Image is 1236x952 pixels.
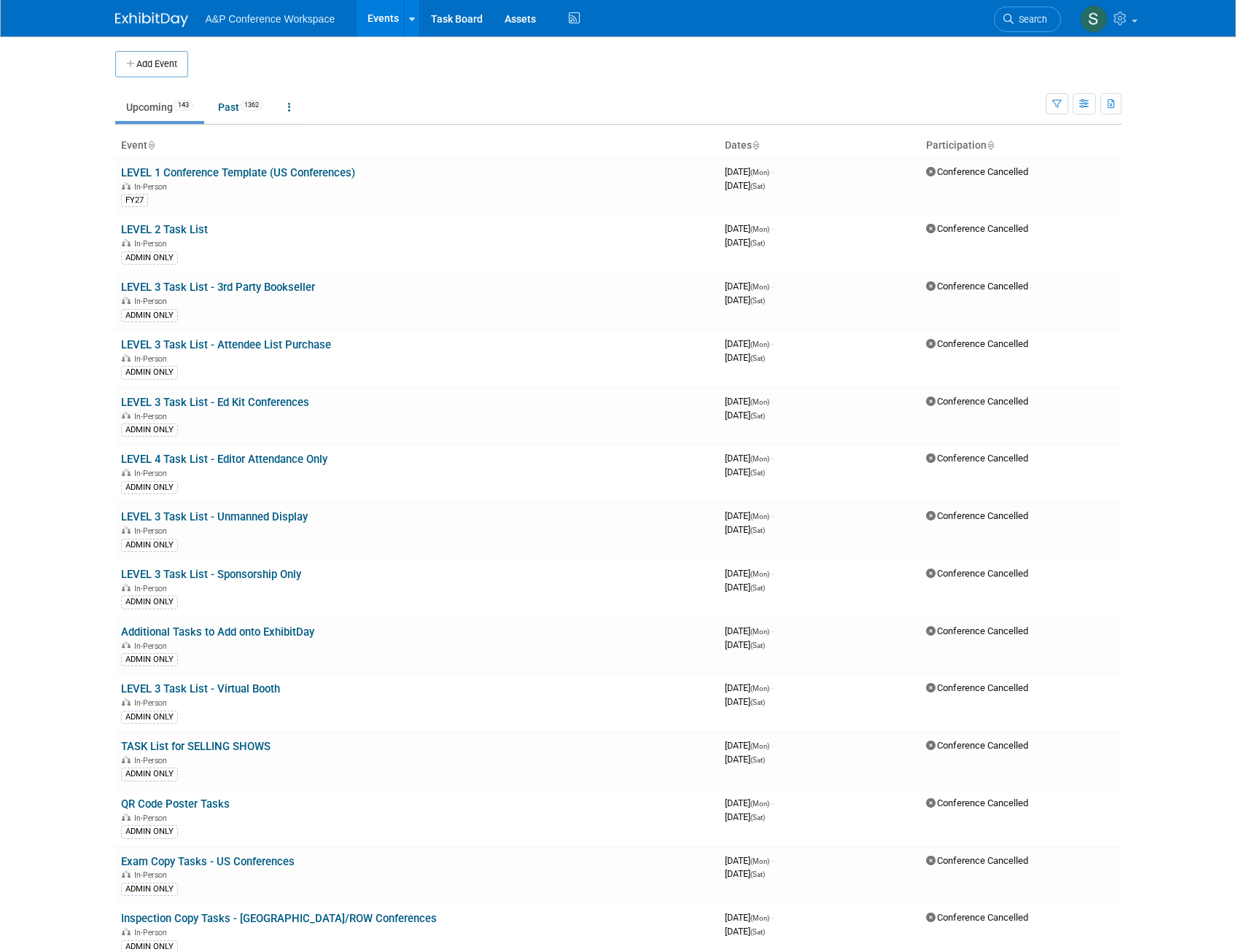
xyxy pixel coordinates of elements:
[207,93,274,121] a: Past1362
[122,239,131,246] img: In-Person Event
[750,225,769,233] span: (Mon)
[134,297,171,306] span: In-Person
[134,412,171,421] span: In-Person
[725,568,774,579] span: [DATE]
[987,139,994,151] a: Sort by Participation Type
[725,294,765,305] span: [DATE]
[115,12,188,27] img: ExhibitDay
[121,797,230,811] a: QR Code Poster Tasks
[1014,14,1047,25] span: Search
[750,684,769,692] span: (Mon)
[121,855,295,868] a: Exam Copy Tasks - US Conferences
[115,93,204,121] a: Upcoming143
[771,338,774,349] span: -
[725,912,774,923] span: [DATE]
[121,510,308,523] a: LEVEL 3 Task List - Unmanned Display
[771,912,774,923] span: -
[121,453,327,466] a: LEVEL 4 Task List - Editor Attendance Only
[750,914,769,922] span: (Mon)
[134,928,171,937] span: In-Person
[771,396,774,407] span: -
[122,297,131,304] img: In-Person Event
[771,510,774,521] span: -
[750,283,769,291] span: (Mon)
[725,396,774,407] span: [DATE]
[926,453,1028,464] span: Conference Cancelled
[134,182,171,192] span: In-Person
[926,166,1028,177] span: Conference Cancelled
[750,814,765,822] span: (Sat)
[122,698,131,706] img: In-Person Event
[719,133,920,158] th: Dates
[122,928,131,935] img: In-Person Event
[121,223,208,236] a: LEVEL 2 Task List
[121,366,178,379] div: ADMIN ONLY
[750,641,765,649] span: (Sat)
[750,354,765,362] span: (Sat)
[725,696,765,707] span: [DATE]
[725,754,765,765] span: [DATE]
[122,814,131,821] img: In-Person Event
[771,740,774,751] span: -
[122,182,131,190] img: In-Person Event
[121,682,280,695] a: LEVEL 3 Task List - Virtual Booth
[121,711,178,724] div: ADMIN ONLY
[725,926,765,937] span: [DATE]
[121,309,178,322] div: ADMIN ONLY
[725,811,765,822] span: [DATE]
[121,825,178,838] div: ADMIN ONLY
[121,883,178,896] div: ADMIN ONLY
[121,396,309,409] a: LEVEL 3 Task List - Ed Kit Conferences
[206,13,335,25] span: A&P Conference Workspace
[750,698,765,706] span: (Sat)
[122,756,131,763] img: In-Person Event
[750,870,765,878] span: (Sat)
[725,352,765,363] span: [DATE]
[750,297,765,305] span: (Sat)
[122,641,131,649] img: In-Person Event
[926,740,1028,751] span: Conference Cancelled
[134,870,171,880] span: In-Person
[134,584,171,593] span: In-Person
[750,628,769,636] span: (Mon)
[725,180,765,191] span: [DATE]
[926,682,1028,693] span: Conference Cancelled
[926,912,1028,923] span: Conference Cancelled
[750,412,765,420] span: (Sat)
[750,570,769,578] span: (Mon)
[750,526,765,534] span: (Sat)
[750,800,769,808] span: (Mon)
[121,194,148,207] div: FY27
[926,281,1028,292] span: Conference Cancelled
[926,510,1028,521] span: Conference Cancelled
[926,223,1028,234] span: Conference Cancelled
[121,912,437,925] a: Inspection Copy Tasks - [GEOGRAPHIC_DATA]/ROW Conferences
[752,139,759,151] a: Sort by Start Date
[134,469,171,478] span: In-Person
[121,653,178,666] div: ADMIN ONLY
[771,166,774,177] span: -
[750,756,765,764] span: (Sat)
[725,682,774,693] span: [DATE]
[134,641,171,651] span: In-Person
[920,133,1122,158] th: Participation
[121,568,301,581] a: LEVEL 3 Task List - Sponsorship Only
[122,584,131,591] img: In-Person Event
[725,524,765,535] span: [DATE]
[121,481,178,494] div: ADMIN ONLY
[926,338,1028,349] span: Conference Cancelled
[926,855,1028,866] span: Conference Cancelled
[750,168,769,176] span: (Mon)
[725,582,765,593] span: [DATE]
[750,182,765,190] span: (Sat)
[134,239,171,249] span: In-Person
[725,855,774,866] span: [DATE]
[771,568,774,579] span: -
[115,51,188,77] button: Add Event
[134,756,171,765] span: In-Person
[750,928,765,936] span: (Sat)
[121,424,178,437] div: ADMIN ONLY
[134,526,171,536] span: In-Person
[725,410,765,421] span: [DATE]
[750,584,765,592] span: (Sat)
